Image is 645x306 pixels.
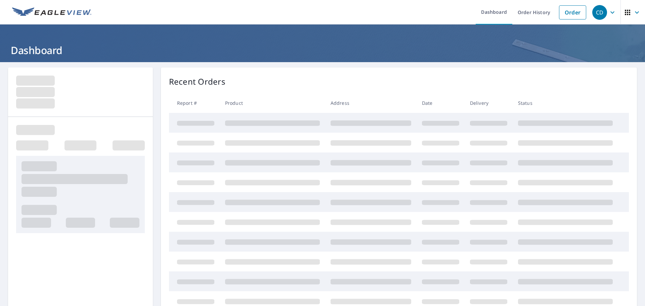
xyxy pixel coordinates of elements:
[417,93,465,113] th: Date
[8,43,637,57] h1: Dashboard
[325,93,417,113] th: Address
[592,5,607,20] div: CD
[559,5,586,19] a: Order
[169,93,220,113] th: Report #
[12,7,91,17] img: EV Logo
[465,93,513,113] th: Delivery
[513,93,618,113] th: Status
[220,93,325,113] th: Product
[169,76,225,88] p: Recent Orders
